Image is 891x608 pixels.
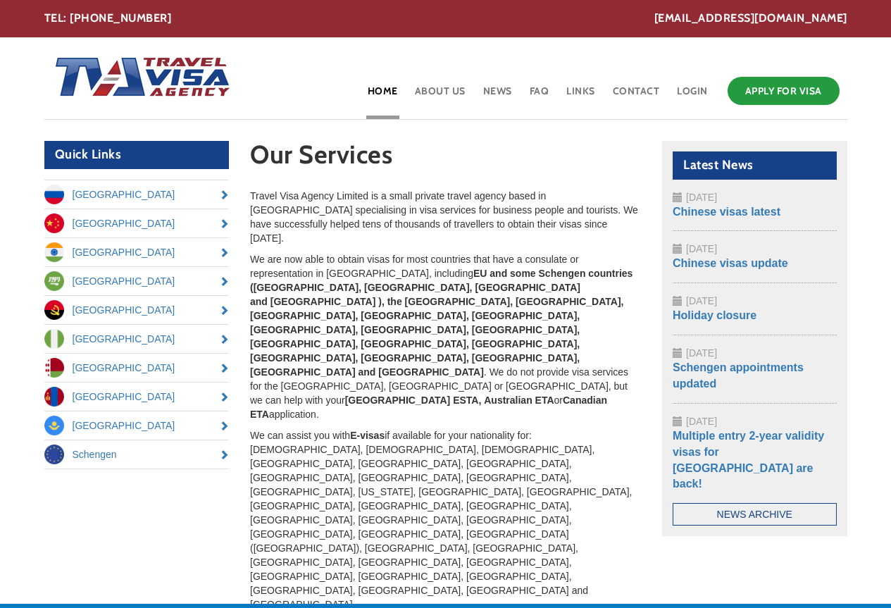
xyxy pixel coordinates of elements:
a: Chinese visas latest [673,206,780,218]
a: FAQ [528,73,551,119]
span: [DATE] [686,347,717,359]
a: [GEOGRAPHIC_DATA] [44,267,230,295]
a: Schengen appointments updated [673,361,804,390]
a: [GEOGRAPHIC_DATA] [44,354,230,382]
a: [GEOGRAPHIC_DATA] [44,238,230,266]
p: Travel Visa Agency Limited is a small private travel agency based in [GEOGRAPHIC_DATA] specialisi... [250,189,641,245]
a: News Archive [673,503,837,526]
a: [EMAIL_ADDRESS][DOMAIN_NAME] [654,11,847,27]
a: [GEOGRAPHIC_DATA] [44,383,230,411]
a: Holiday closure [673,309,756,321]
span: [DATE] [686,416,717,427]
a: Chinese visas update [673,257,788,269]
h2: Latest News [673,151,837,180]
a: Home [366,73,399,119]
a: [GEOGRAPHIC_DATA] [44,209,230,237]
span: [DATE] [686,192,717,203]
a: News [482,73,513,119]
span: [DATE] [686,295,717,306]
strong: [GEOGRAPHIC_DATA] [345,395,451,406]
a: Multiple entry 2-year validity visas for [GEOGRAPHIC_DATA] are back! [673,430,824,490]
a: Schengen [44,440,230,469]
a: [GEOGRAPHIC_DATA] [44,296,230,324]
div: TEL: [PHONE_NUMBER] [44,11,847,27]
strong: Australian ETA [484,395,554,406]
a: Apply for Visa [728,77,840,105]
a: Links [565,73,597,119]
h1: Our Services [250,141,641,175]
strong: ESTA, [453,395,481,406]
a: [GEOGRAPHIC_DATA] [44,180,230,209]
strong: E-visas [350,430,385,441]
p: We are now able to obtain visas for most countries that have a consulate or representation in [GE... [250,252,641,421]
a: About Us [413,73,467,119]
a: [GEOGRAPHIC_DATA] [44,411,230,440]
img: Home [44,43,232,113]
a: [GEOGRAPHIC_DATA] [44,325,230,353]
span: [DATE] [686,243,717,254]
a: Contact [611,73,661,119]
a: Login [675,73,709,119]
